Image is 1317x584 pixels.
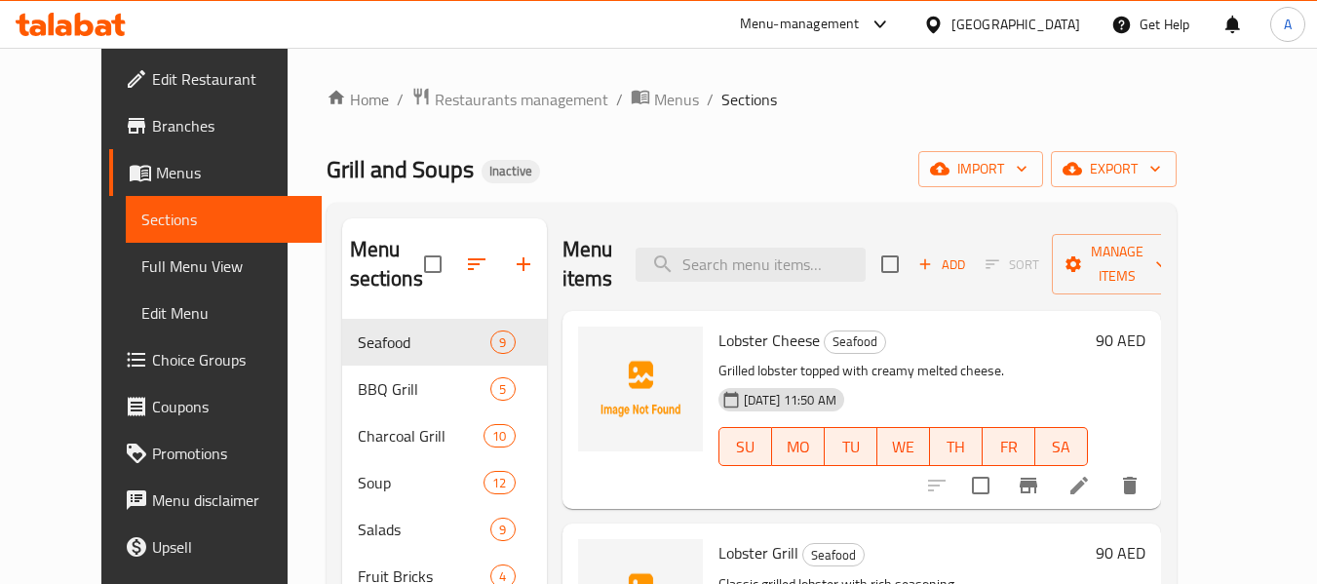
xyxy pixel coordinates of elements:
[910,250,973,280] button: Add
[412,244,453,285] span: Select all sections
[654,88,699,111] span: Menus
[109,102,322,149] a: Branches
[938,433,975,461] span: TH
[152,114,306,137] span: Branches
[616,88,623,111] li: /
[327,147,474,191] span: Grill and Soups
[491,333,514,352] span: 9
[491,380,514,399] span: 5
[342,366,547,412] div: BBQ Grill5
[885,433,922,461] span: WE
[631,87,699,112] a: Menus
[350,235,424,293] h2: Menu sections
[358,518,491,541] span: Salads
[1096,539,1145,566] h6: 90 AED
[156,161,306,184] span: Menus
[327,87,1177,112] nav: breadcrumb
[126,290,322,336] a: Edit Menu
[825,427,877,466] button: TU
[990,433,1027,461] span: FR
[109,524,322,570] a: Upsell
[870,244,910,285] span: Select section
[951,14,1080,35] div: [GEOGRAPHIC_DATA]
[358,377,491,401] span: BBQ Grill
[802,543,865,566] div: Seafood
[824,331,886,354] div: Seafood
[1051,151,1177,187] button: export
[358,424,484,448] span: Charcoal Grill
[718,427,772,466] button: SU
[1005,462,1052,509] button: Branch-specific-item
[490,518,515,541] div: items
[358,471,484,494] span: Soup
[342,506,547,553] div: Salads9
[490,377,515,401] div: items
[109,149,322,196] a: Menus
[1067,474,1091,497] a: Edit menu item
[453,241,500,288] span: Sort sections
[1096,327,1145,354] h6: 90 AED
[327,88,389,111] a: Home
[707,88,714,111] li: /
[636,248,866,282] input: search
[126,196,322,243] a: Sections
[109,430,322,477] a: Promotions
[718,538,798,567] span: Lobster Grill
[1106,462,1153,509] button: delete
[780,433,817,461] span: MO
[482,163,540,179] span: Inactive
[727,433,764,461] span: SU
[910,250,973,280] span: Add item
[960,465,1001,506] span: Select to update
[152,67,306,91] span: Edit Restaurant
[141,301,306,325] span: Edit Menu
[718,326,820,355] span: Lobster Cheese
[490,331,515,354] div: items
[109,383,322,430] a: Coupons
[152,535,306,559] span: Upsell
[578,327,703,451] img: Lobster Cheese
[721,88,777,111] span: Sections
[562,235,613,293] h2: Menu items
[411,87,608,112] a: Restaurants management
[973,250,1052,280] span: Select section first
[1035,427,1088,466] button: SA
[772,427,825,466] button: MO
[482,160,540,183] div: Inactive
[342,412,547,459] div: Charcoal Grill10
[126,243,322,290] a: Full Menu View
[1052,234,1182,294] button: Manage items
[718,359,1088,383] p: Grilled lobster topped with creamy melted cheese.
[930,427,983,466] button: TH
[358,331,491,354] span: Seafood
[983,427,1035,466] button: FR
[1043,433,1080,461] span: SA
[435,88,608,111] span: Restaurants management
[1067,240,1167,289] span: Manage items
[152,395,306,418] span: Coupons
[342,319,547,366] div: Seafood9
[500,241,547,288] button: Add section
[397,88,404,111] li: /
[152,442,306,465] span: Promotions
[109,477,322,524] a: Menu disclaimer
[152,348,306,371] span: Choice Groups
[491,521,514,539] span: 9
[825,331,885,353] span: Seafood
[484,471,515,494] div: items
[1066,157,1161,181] span: export
[342,459,547,506] div: Soup12
[877,427,930,466] button: WE
[484,427,514,446] span: 10
[803,544,864,566] span: Seafood
[833,433,870,461] span: TU
[934,157,1027,181] span: import
[484,424,515,448] div: items
[736,391,844,409] span: [DATE] 11:50 AM
[1284,14,1292,35] span: A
